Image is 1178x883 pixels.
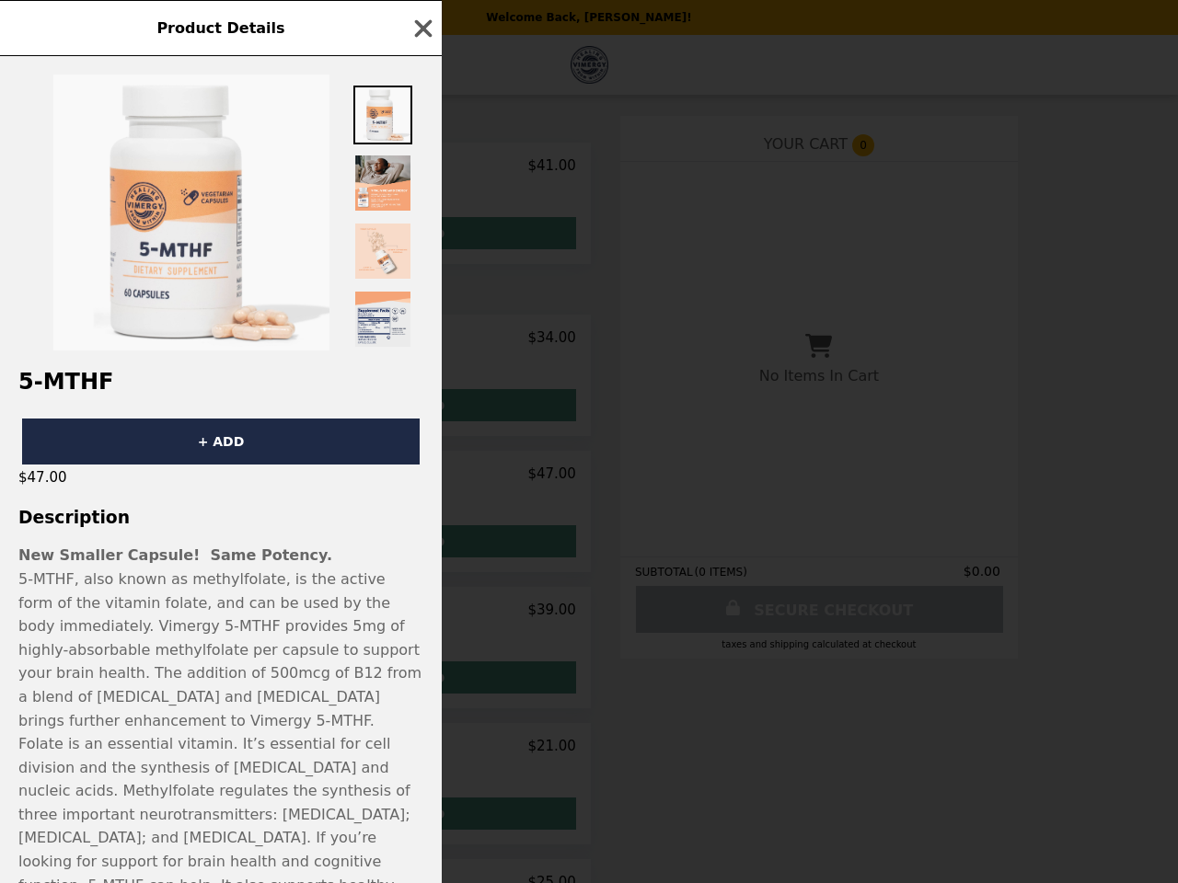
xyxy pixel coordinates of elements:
[353,222,412,281] img: Thumbnail 3
[53,75,329,350] img: Default Title
[18,570,422,729] span: 5-MTHF, also known as methylfolate, is the active form of the vitamin folate, and can be used by ...
[22,419,420,464] button: + ADD
[353,86,412,144] img: Thumbnail 1
[156,19,284,37] span: Product Details
[353,290,412,349] img: Thumbnail 4
[18,546,332,564] strong: New Smaller Capsule! Same Potency.
[353,154,412,212] img: Thumbnail 2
